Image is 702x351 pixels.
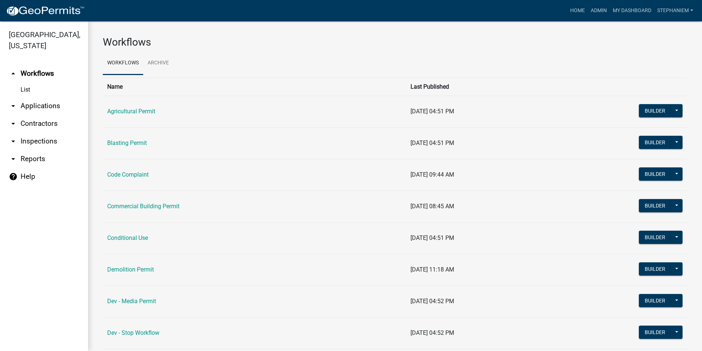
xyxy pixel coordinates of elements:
a: Dev - Stop Workflow [107,329,159,336]
a: Demolition Permit [107,266,154,273]
a: Archive [143,52,173,75]
button: Builder [639,294,671,307]
a: Blasting Permit [107,139,147,146]
a: StephanieM [654,4,696,18]
a: Dev - Media Permit [107,298,156,305]
i: arrow_drop_up [9,69,18,78]
a: Home [567,4,588,18]
a: My Dashboard [610,4,654,18]
h3: Workflows [103,36,687,49]
a: Code Complaint [107,171,149,178]
span: [DATE] 04:51 PM [410,108,454,115]
button: Builder [639,199,671,212]
span: [DATE] 04:52 PM [410,298,454,305]
a: Agricultural Permit [107,108,155,115]
i: arrow_drop_down [9,119,18,128]
span: [DATE] 11:18 AM [410,266,454,273]
i: arrow_drop_down [9,155,18,163]
button: Builder [639,104,671,117]
i: arrow_drop_down [9,137,18,146]
i: help [9,172,18,181]
span: [DATE] 08:45 AM [410,203,454,210]
span: [DATE] 04:51 PM [410,234,454,241]
a: Workflows [103,52,143,75]
span: [DATE] 04:52 PM [410,329,454,336]
th: Name [103,78,406,96]
i: arrow_drop_down [9,102,18,110]
button: Builder [639,326,671,339]
button: Builder [639,231,671,244]
a: Admin [588,4,610,18]
button: Builder [639,136,671,149]
th: Last Published [406,78,586,96]
a: Commercial Building Permit [107,203,180,210]
button: Builder [639,262,671,276]
span: [DATE] 09:44 AM [410,171,454,178]
button: Builder [639,167,671,181]
span: [DATE] 04:51 PM [410,139,454,146]
a: Conditional Use [107,234,148,241]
